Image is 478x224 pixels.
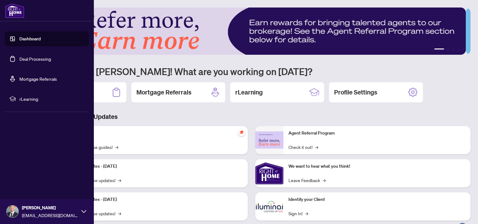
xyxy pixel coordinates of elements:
[33,112,470,121] h3: Brokerage & Industry Updates
[115,144,118,150] span: →
[66,196,243,203] p: Platform Updates - [DATE]
[19,95,84,102] span: rLearning
[334,88,377,97] h2: Profile Settings
[19,76,57,82] a: Mortgage Referrals
[288,144,318,150] a: Check it out!→
[452,48,454,51] button: 3
[462,48,464,51] button: 5
[434,48,444,51] button: 1
[33,8,466,55] img: Slide 0
[238,129,245,136] span: pushpin
[66,163,243,170] p: Platform Updates - [DATE]
[315,144,318,150] span: →
[66,130,243,137] p: Self-Help
[288,210,308,217] a: Sign In!→
[323,177,326,184] span: →
[33,65,470,77] h1: Welcome back [PERSON_NAME]! What are you working on [DATE]?
[447,48,449,51] button: 2
[118,177,121,184] span: →
[288,163,465,170] p: We want to hear what you think!
[255,131,283,149] img: Agent Referral Program
[19,36,41,42] a: Dashboard
[5,3,24,18] img: logo
[118,210,121,217] span: →
[7,206,18,217] img: Profile Icon
[453,202,472,221] button: Open asap
[288,130,465,137] p: Agent Referral Program
[235,88,263,97] h2: rLearning
[457,48,459,51] button: 4
[136,88,191,97] h2: Mortgage Referrals
[19,56,51,62] a: Deal Processing
[288,177,326,184] a: Leave Feedback→
[255,159,283,187] img: We want to hear what you think!
[22,204,78,211] span: [PERSON_NAME]
[255,192,283,221] img: Identify your Client
[305,210,308,217] span: →
[288,196,465,203] p: Identify your Client
[22,212,78,219] span: [EMAIL_ADDRESS][DOMAIN_NAME]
